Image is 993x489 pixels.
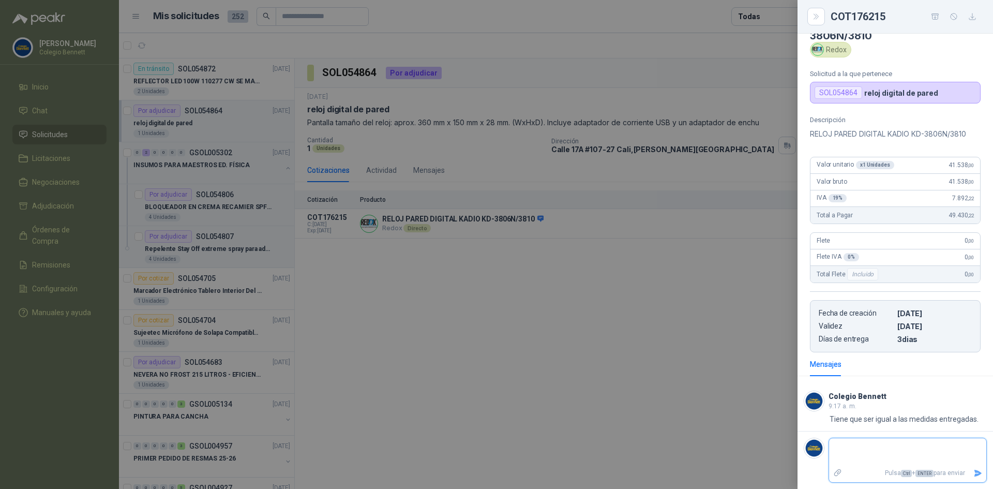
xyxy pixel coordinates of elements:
[819,309,893,318] p: Fecha de creación
[969,464,986,482] button: Enviar
[965,237,974,244] span: 0
[804,391,824,411] img: Company Logo
[847,464,970,482] p: Pulsa + para enviar
[810,70,981,78] p: Solicitud a la que pertenece
[831,8,981,25] div: COT176215
[810,128,981,140] p: RELOJ PARED DIGITAL KADIO KD-3806N/3810
[812,44,823,55] img: Company Logo
[968,162,974,168] span: ,00
[829,403,856,410] span: 9:17 a. m.
[815,86,862,99] div: SOL054864
[915,470,934,477] span: ENTER
[897,309,972,318] p: [DATE]
[817,161,894,169] span: Valor unitario
[897,335,972,344] p: 3 dias
[897,322,972,331] p: [DATE]
[968,196,974,201] span: ,22
[829,394,886,399] h3: Colegio Bennett
[968,179,974,185] span: ,00
[817,268,880,280] span: Total Flete
[847,268,878,280] div: Incluido
[810,359,841,370] div: Mensajes
[817,194,847,202] span: IVA
[817,253,859,261] span: Flete IVA
[901,470,912,477] span: Ctrl
[810,10,822,23] button: Close
[817,178,847,185] span: Valor bruto
[817,212,853,219] span: Total a Pagar
[817,237,830,244] span: Flete
[830,413,979,425] p: Tiene que ser igual a las medidas entregadas.
[804,438,824,458] img: Company Logo
[965,254,974,261] span: 0
[949,178,974,185] span: 41.538
[864,88,938,97] p: reloj digital de pared
[968,272,974,277] span: ,00
[952,195,974,202] span: 7.892
[968,255,974,260] span: ,00
[968,238,974,244] span: ,00
[819,322,893,331] p: Validez
[810,116,981,124] p: Descripción
[829,194,847,202] div: 19 %
[856,161,894,169] div: x 1 Unidades
[968,213,974,218] span: ,22
[965,271,974,278] span: 0
[810,42,851,57] div: Redox
[949,212,974,219] span: 49.430
[829,464,847,482] label: Adjuntar archivos
[844,253,859,261] div: 0 %
[819,335,893,344] p: Días de entrega
[949,161,974,169] span: 41.538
